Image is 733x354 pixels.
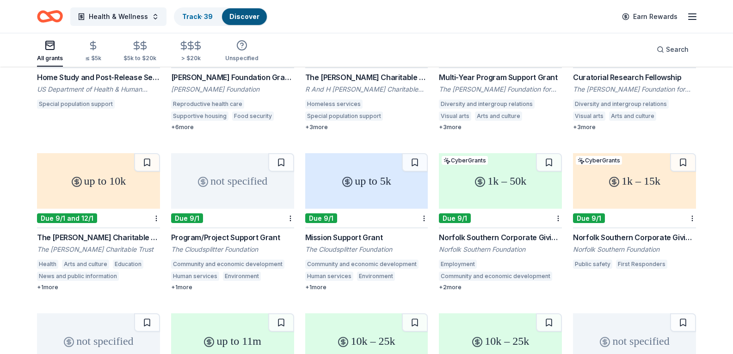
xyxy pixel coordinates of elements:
div: Public safety [573,260,612,269]
button: Search [649,40,696,59]
div: Due 9/1 [171,213,203,223]
div: All grants [37,55,63,62]
div: Visual arts [573,112,605,121]
div: + 2 more [439,284,562,291]
div: Arts and culture [475,112,522,121]
div: Due 9/1 and 12/1 [37,213,97,223]
button: > $20k [179,37,203,67]
div: Homeless services [305,99,363,109]
div: The [PERSON_NAME] Charitable Trust [305,72,428,83]
div: Due 9/1 [573,213,605,223]
span: Search [666,44,689,55]
button: Unspecified [225,36,259,67]
div: up to 5k [305,153,428,209]
a: up to 5kDue 9/1Mission Support GrantThe Cloudsplitter FoundationCommunity and economic developmen... [305,153,428,291]
a: Track· 39 [182,12,213,20]
div: Environment [223,272,261,281]
div: Food security [232,112,274,121]
div: Norfolk Southern Foundation [573,245,696,254]
div: First Responders [616,260,667,269]
div: Environment [357,272,395,281]
div: 1k – 50k [439,153,562,209]
div: Arts and culture [62,260,109,269]
button: Track· 39Discover [174,7,268,26]
div: Norfolk Southern Foundation [439,245,562,254]
div: > $20k [179,55,203,62]
div: News and public information [37,272,119,281]
div: Multi-Year Program Support Grant [439,72,562,83]
a: 1k – 50kCyberGrantsDue 9/1Norfolk Southern Corporate Giving: Thriving Communities Grant ProgramNo... [439,153,562,291]
a: 1k – 15kCyberGrantsDue 9/1Norfolk Southern Corporate Giving: Safety-First Grant ProgramNorfolk So... [573,153,696,272]
div: [PERSON_NAME] Foundation Grants [171,72,294,83]
div: Program/Project Support Grant [171,232,294,243]
div: up to 10k [37,153,160,209]
div: Diversity and intergroup relations [439,99,535,109]
div: Home Study and Post-Release Services for Unaccompanied Children [37,72,160,83]
div: The Cloudsplitter Foundation [171,245,294,254]
div: Diversity and intergroup relations [573,99,669,109]
button: Health & Wellness [70,7,166,26]
div: not specified [171,153,294,209]
div: R And H [PERSON_NAME] Charitable Trust [305,85,428,94]
a: Discover [229,12,259,20]
div: The [PERSON_NAME] Charitable Trust Grant [37,232,160,243]
span: Health & Wellness [89,11,148,22]
div: + 6 more [171,124,294,131]
div: [PERSON_NAME] Foundation [171,85,294,94]
div: + 3 more [305,124,428,131]
a: Earn Rewards [616,8,683,25]
div: The Cloudsplitter Foundation [305,245,428,254]
div: Community and economic development [171,260,284,269]
div: 1k – 15k [573,153,696,209]
div: Due 9/1 [305,213,337,223]
div: Unspecified [225,55,259,62]
div: Special population support [305,112,383,121]
div: Norfolk Southern Corporate Giving: Thriving Communities Grant Program [439,232,562,243]
button: ≤ $5k [85,37,101,67]
div: Human services [171,272,219,281]
div: The [PERSON_NAME] Charitable Trust [37,245,160,254]
div: Employment [439,260,477,269]
div: Supportive housing [171,112,228,121]
a: up to 10kDue 9/1 and 12/1The [PERSON_NAME] Charitable Trust GrantThe [PERSON_NAME] Charitable Tru... [37,153,160,291]
div: + 1 more [171,284,294,291]
button: All grants [37,36,63,67]
div: Norfolk Southern Corporate Giving: Safety-First Grant Program [573,232,696,243]
div: US Department of Health & Human Services: Administration for Children & Families [37,85,160,94]
div: ≤ $5k [85,55,101,62]
div: + 3 more [439,124,562,131]
div: + 1 more [305,284,428,291]
div: The [PERSON_NAME] Foundation for the Visual Arts [573,85,696,94]
button: $5k to $20k [123,37,156,67]
div: Special population support [37,99,115,109]
div: Health [37,260,58,269]
div: Community and economic development [305,260,419,269]
div: + 3 more [573,124,696,131]
div: Mission Support Grant [305,232,428,243]
div: Visual arts [439,112,471,121]
div: Curatorial Research Fellowship [573,72,696,83]
div: Arts and culture [609,112,656,121]
div: The [PERSON_NAME] Foundation for the Visual Arts [439,85,562,94]
div: Community and economic development [439,272,552,281]
div: $5k to $20k [123,55,156,62]
div: Reproductive health care [171,99,244,109]
div: CyberGrants [576,156,622,165]
a: not specifiedDue 9/1Program/Project Support GrantThe Cloudsplitter FoundationCommunity and econom... [171,153,294,291]
a: Home [37,6,63,27]
div: Due 9/1 [439,213,471,223]
div: CyberGrants [442,156,488,165]
div: Education [113,260,143,269]
div: Human services [305,272,353,281]
div: + 1 more [37,284,160,291]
